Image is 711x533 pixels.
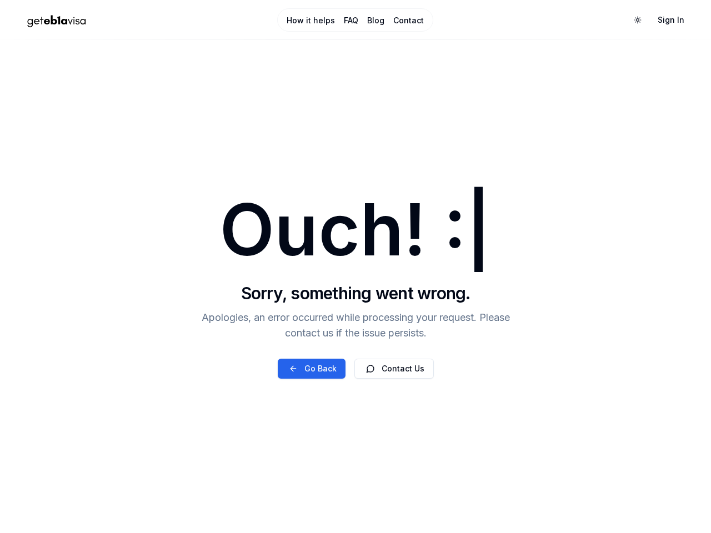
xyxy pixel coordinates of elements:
h2: Sorry, something went wrong. [241,283,470,308]
a: Home Page [18,11,243,30]
a: Contact [393,15,424,26]
a: How it helps [287,15,335,26]
p: Apologies, an error occurred while processing your request. Please contact us if the issue persists. [196,310,515,341]
h1: Ouch! :| [220,194,491,265]
a: Contact Us [354,359,434,379]
a: Sign In [649,10,693,30]
a: FAQ [344,15,358,26]
nav: Main [277,8,433,32]
img: geteb1avisa logo [18,11,96,30]
button: Go Back [278,359,346,379]
a: Blog [367,15,384,26]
